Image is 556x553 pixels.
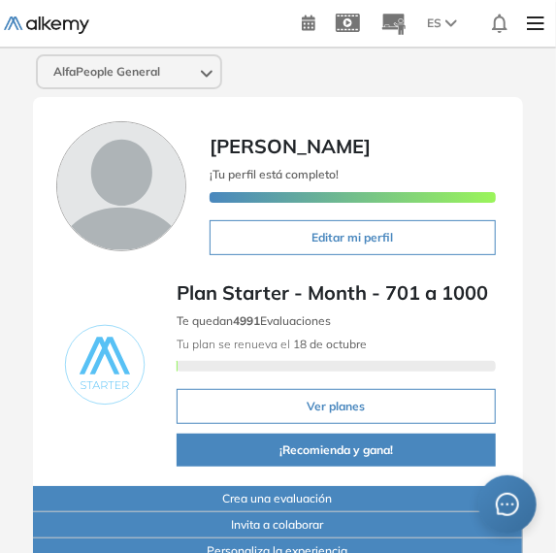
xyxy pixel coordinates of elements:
[177,313,331,328] span: Te quedan Evaluaciones
[4,16,89,34] img: Logo
[427,15,442,32] span: ES
[177,278,495,308] span: Plan Starter - Month - 701 a 1000
[53,64,160,80] span: AlfaPeople General
[210,220,495,255] button: Editar mi perfil
[33,512,522,538] button: Invita a colaborar
[56,121,186,251] img: Foto de perfil
[177,389,495,424] button: Ver planes
[210,134,371,158] span: [PERSON_NAME]
[210,167,339,181] span: ¡Tu perfil está completo!
[519,4,552,43] img: Menu
[496,493,519,516] span: message
[177,337,367,351] span: Tu plan se renueva el
[233,313,260,328] b: 4991
[290,337,367,351] b: 18 de octubre
[33,486,522,512] button: Crea una evaluación
[445,19,457,27] img: arrow
[177,434,495,467] button: ¡Recomienda y gana!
